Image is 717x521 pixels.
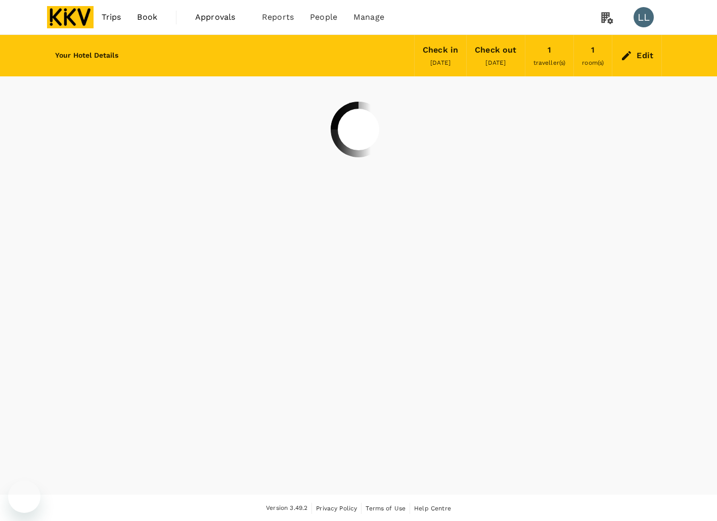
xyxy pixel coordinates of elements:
[316,505,357,512] span: Privacy Policy
[475,43,516,57] div: Check out
[414,503,451,514] a: Help Centre
[414,505,451,512] span: Help Centre
[310,11,337,23] span: People
[634,7,654,27] div: LL
[316,503,357,514] a: Privacy Policy
[366,505,406,512] span: Terms of Use
[548,43,551,57] div: 1
[8,481,40,513] iframe: Button to launch messaging window
[262,11,294,23] span: Reports
[423,43,458,57] div: Check in
[195,11,246,23] span: Approvals
[102,11,121,23] span: Trips
[533,59,566,66] span: traveller(s)
[366,503,406,514] a: Terms of Use
[47,6,94,28] img: KKV Supply Chain Sdn Bhd
[485,59,506,66] span: [DATE]
[430,59,451,66] span: [DATE]
[137,11,157,23] span: Book
[353,11,384,23] span: Manage
[637,49,653,63] div: Edit
[591,43,595,57] div: 1
[55,50,118,61] h6: Your Hotel Details
[266,503,307,513] span: Version 3.49.2
[582,59,604,66] span: room(s)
